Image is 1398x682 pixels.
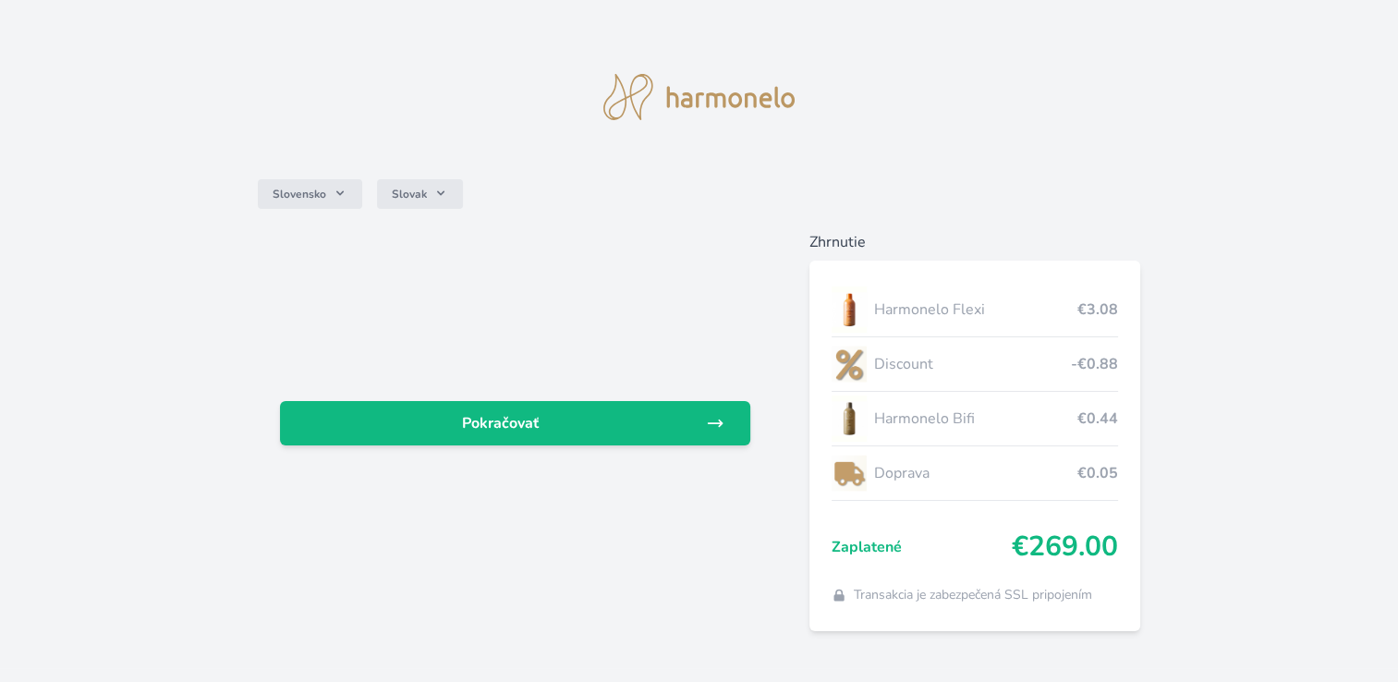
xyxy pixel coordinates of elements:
span: Slovak [392,187,427,201]
img: delivery-lo.png [832,450,867,496]
button: Slovak [377,179,463,209]
span: €3.08 [1077,298,1118,321]
span: Harmonelo Flexi [874,298,1077,321]
span: Pokračovať [295,412,706,434]
span: Transakcia je zabezpečená SSL pripojením [854,586,1092,604]
span: €0.05 [1077,462,1118,484]
img: CLEAN_FLEXI_se_stinem_x-hi_(1)-lo.jpg [832,286,867,333]
img: logo.svg [603,74,796,120]
span: €0.44 [1077,408,1118,430]
span: Harmonelo Bifi [874,408,1077,430]
span: Slovensko [273,187,326,201]
h6: Zhrnutie [809,231,1140,253]
a: Pokračovať [280,401,750,445]
span: Discount [874,353,1071,375]
span: Doprava [874,462,1077,484]
img: CLEAN_BIFI_se_stinem_x-lo.jpg [832,396,867,442]
img: discount-lo.png [832,341,867,387]
span: -€0.88 [1071,353,1118,375]
span: €269.00 [1012,530,1118,564]
span: Zaplatené [832,536,1012,558]
button: Slovensko [258,179,362,209]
